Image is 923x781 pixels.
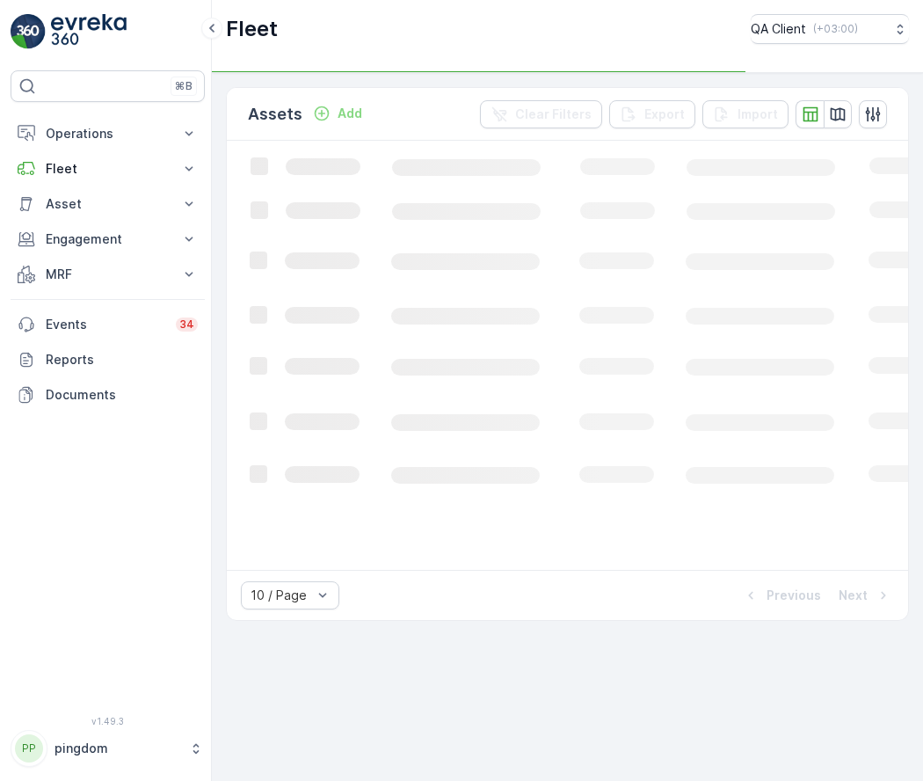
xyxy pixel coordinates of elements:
[46,195,170,213] p: Asset
[740,585,823,606] button: Previous
[46,316,165,333] p: Events
[702,100,789,128] button: Import
[11,307,205,342] a: Events34
[839,587,868,604] p: Next
[515,106,592,123] p: Clear Filters
[11,116,205,151] button: Operations
[11,716,205,726] span: v 1.49.3
[609,100,695,128] button: Export
[55,740,180,757] p: pingdom
[837,585,894,606] button: Next
[46,386,198,404] p: Documents
[644,106,685,123] p: Export
[226,15,278,43] p: Fleet
[751,20,806,38] p: QA Client
[175,79,193,93] p: ⌘B
[46,125,170,142] p: Operations
[11,377,205,412] a: Documents
[11,342,205,377] a: Reports
[480,100,602,128] button: Clear Filters
[11,222,205,257] button: Engagement
[338,105,362,122] p: Add
[46,266,170,283] p: MRF
[813,22,858,36] p: ( +03:00 )
[46,351,198,369] p: Reports
[738,106,778,123] p: Import
[51,14,127,49] img: logo_light-DOdMpM7g.png
[46,230,170,248] p: Engagement
[751,14,909,44] button: QA Client(+03:00)
[767,587,821,604] p: Previous
[248,102,302,127] p: Assets
[11,14,46,49] img: logo
[46,160,170,178] p: Fleet
[11,186,205,222] button: Asset
[11,151,205,186] button: Fleet
[306,103,369,124] button: Add
[179,318,194,332] p: 34
[11,257,205,292] button: MRF
[15,734,43,763] div: PP
[11,730,205,767] button: PPpingdom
